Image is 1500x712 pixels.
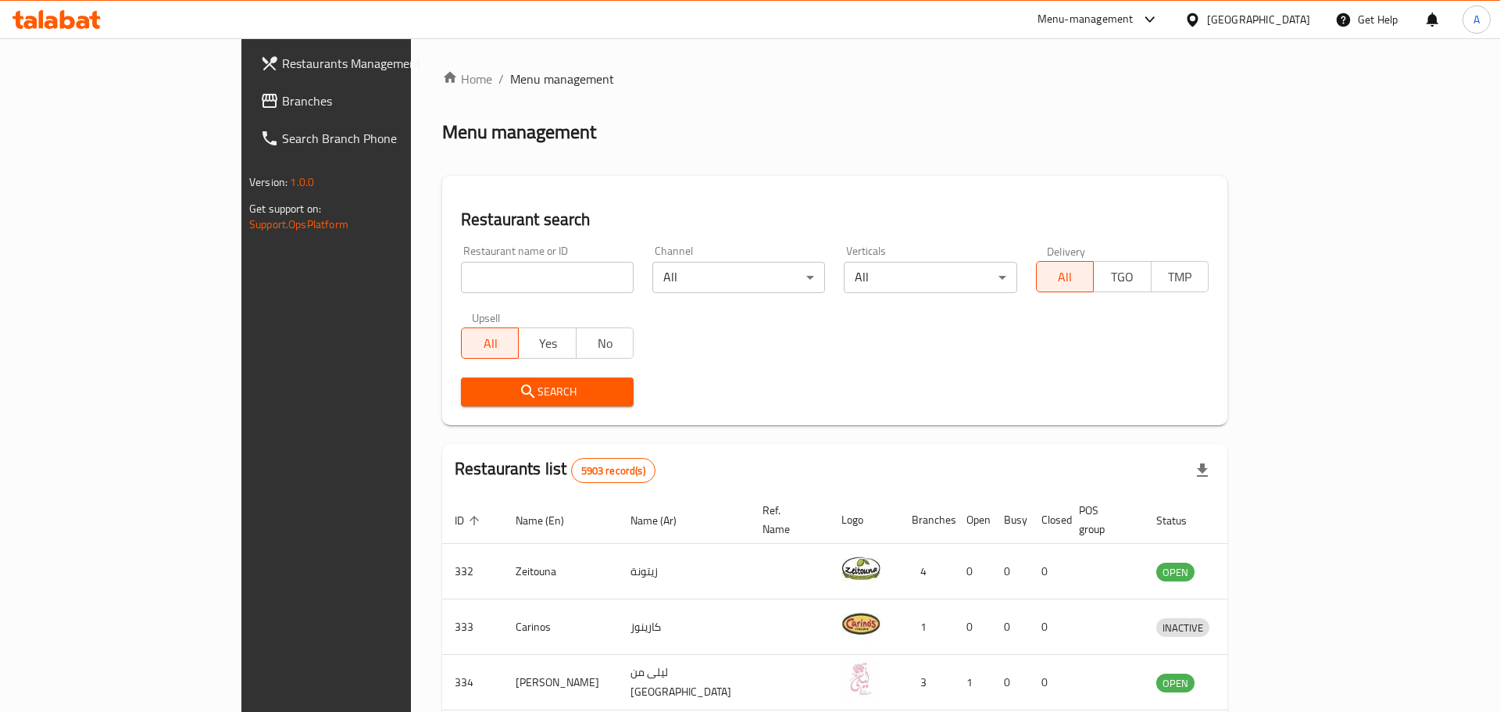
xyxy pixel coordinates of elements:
[442,70,1227,88] nav: breadcrumb
[1156,511,1207,530] span: Status
[1156,619,1209,637] span: INACTIVE
[1158,266,1202,288] span: TMP
[630,511,697,530] span: Name (Ar)
[652,262,825,293] div: All
[518,327,576,359] button: Yes
[468,332,512,355] span: All
[249,172,287,192] span: Version:
[461,208,1209,231] h2: Restaurant search
[1043,266,1087,288] span: All
[899,544,954,599] td: 4
[991,496,1029,544] th: Busy
[1079,501,1125,538] span: POS group
[473,382,621,402] span: Search
[1037,10,1134,29] div: Menu-management
[525,332,570,355] span: Yes
[762,501,810,538] span: Ref. Name
[1029,496,1066,544] th: Closed
[498,70,504,88] li: /
[282,129,480,148] span: Search Branch Phone
[442,120,596,145] h2: Menu management
[991,655,1029,710] td: 0
[841,660,880,699] img: Leila Min Lebnan
[503,544,618,599] td: Zeitouna
[1156,618,1209,637] div: INACTIVE
[248,120,492,157] a: Search Branch Phone
[899,599,954,655] td: 1
[1156,564,1195,581] span: OPEN
[1156,674,1195,692] span: OPEN
[472,312,501,323] label: Upsell
[899,655,954,710] td: 3
[290,172,314,192] span: 1.0.0
[282,54,480,73] span: Restaurants Management
[954,655,991,710] td: 1
[461,377,634,406] button: Search
[844,262,1016,293] div: All
[455,457,655,483] h2: Restaurants list
[991,544,1029,599] td: 0
[1151,261,1209,292] button: TMP
[516,511,584,530] span: Name (En)
[461,262,634,293] input: Search for restaurant name or ID..
[461,327,519,359] button: All
[954,544,991,599] td: 0
[1473,11,1480,28] span: A
[282,91,480,110] span: Branches
[503,599,618,655] td: Carinos
[576,327,634,359] button: No
[503,655,618,710] td: [PERSON_NAME]
[1093,261,1151,292] button: TGO
[829,496,899,544] th: Logo
[248,45,492,82] a: Restaurants Management
[1029,544,1066,599] td: 0
[618,655,750,710] td: ليلى من [GEOGRAPHIC_DATA]
[1036,261,1094,292] button: All
[1047,245,1086,256] label: Delivery
[248,82,492,120] a: Branches
[455,511,484,530] span: ID
[572,463,655,478] span: 5903 record(s)
[1207,11,1310,28] div: [GEOGRAPHIC_DATA]
[618,544,750,599] td: زيتونة
[841,549,880,588] img: Zeitouna
[954,599,991,655] td: 0
[571,458,655,483] div: Total records count
[841,604,880,643] img: Carinos
[899,496,954,544] th: Branches
[1029,655,1066,710] td: 0
[249,214,348,234] a: Support.OpsPlatform
[249,199,321,219] span: Get support on:
[1184,452,1221,489] div: Export file
[510,70,614,88] span: Menu management
[954,496,991,544] th: Open
[1029,599,1066,655] td: 0
[991,599,1029,655] td: 0
[618,599,750,655] td: كارينوز
[1100,266,1145,288] span: TGO
[583,332,627,355] span: No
